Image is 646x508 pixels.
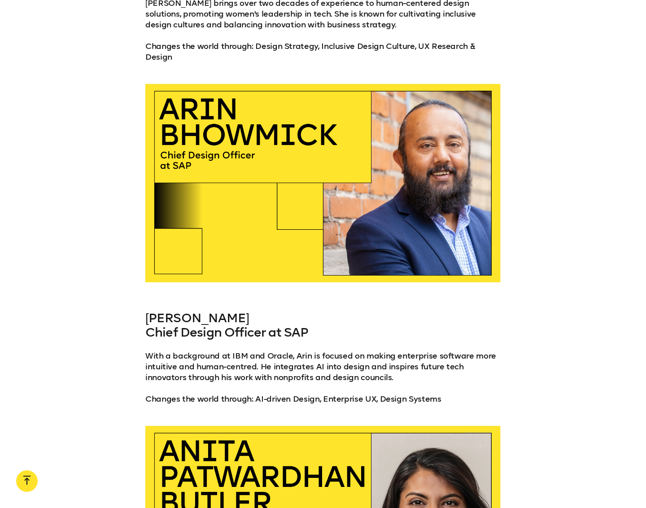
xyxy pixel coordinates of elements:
[145,311,501,340] h3: Chief Design Officer at SAP
[145,311,249,325] a: [PERSON_NAME]
[145,350,501,383] p: With a background at IBM and Oracle, Arin is focused on making enterprise software more intuitive...
[145,41,501,62] p: Changes the world through: Design Strategy, Inclusive Design Culture, UX Research & Design
[145,394,501,404] p: Changes the world through: AI-driven Design, Enterprise UX, Design Systems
